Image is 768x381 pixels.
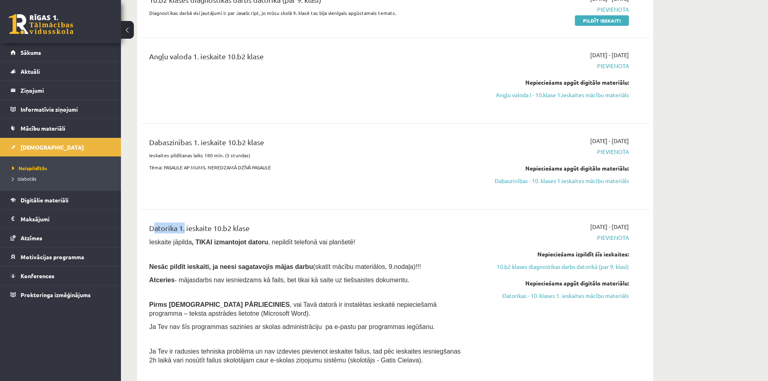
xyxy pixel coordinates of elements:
[21,272,54,279] span: Konferences
[149,9,465,17] p: Diagnostikas darbā visi jautājumi ir par JavaScript, jo mūsu skolā 9. klasē tas bija vienīgais ap...
[477,62,629,70] span: Pievienota
[21,144,84,151] span: [DEMOGRAPHIC_DATA]
[192,239,268,246] b: , TIKAI izmantojot datoru
[149,301,290,308] span: Pirms [DEMOGRAPHIC_DATA] PĀRLIECINIES
[149,137,465,152] div: Dabaszinības 1. ieskaite 10.b2 klase
[10,43,111,62] a: Sākums
[21,291,91,298] span: Proktoringa izmēģinājums
[12,175,36,182] span: Izlabotās
[21,210,111,228] legend: Maksājumi
[9,14,73,34] a: Rīgas 1. Tālmācības vidusskola
[21,234,42,242] span: Atzīmes
[477,177,629,185] a: Dabaszinības - 10. klases 1.ieskaites mācību materiāls
[12,164,113,172] a: Neizpildītās
[477,233,629,242] span: Pievienota
[21,68,40,75] span: Aktuāli
[21,125,65,132] span: Mācību materiāli
[10,285,111,304] a: Proktoringa izmēģinājums
[21,49,41,56] span: Sākums
[477,5,629,14] span: Pievienota
[477,279,629,287] div: Nepieciešams apgūt digitālo materiālu:
[10,266,111,285] a: Konferences
[149,164,465,171] p: Tēma: PASAULE AP MUMS. NEREDZAMĀ DZĪVĀ PASAULE
[149,239,355,246] span: Ieskaite jāpilda , nepildīt telefonā vai planšetē!
[10,229,111,247] a: Atzīmes
[149,301,437,317] span: , vai Tavā datorā ir instalētas ieskaitē nepieciešamā programma – teksta apstrādes lietotne (Micr...
[149,152,465,159] p: Ieskaites pildīšanas laiks 180 min. (3 stundas)
[590,51,629,59] span: [DATE] - [DATE]
[477,250,629,258] div: Nepieciešams izpildīt šīs ieskaites:
[575,15,629,26] a: Pildīt ieskaiti
[590,137,629,145] span: [DATE] - [DATE]
[149,223,465,237] div: Datorika 1. ieskaite 10.b2 klase
[477,164,629,173] div: Nepieciešams apgūt digitālo materiālu:
[12,165,47,171] span: Neizpildītās
[21,196,69,204] span: Digitālie materiāli
[313,263,421,270] span: (skatīt mācību materiālos, 9.nodaļa)!!!
[590,223,629,231] span: [DATE] - [DATE]
[477,148,629,156] span: Pievienota
[477,78,629,87] div: Nepieciešams apgūt digitālo materiālu:
[10,81,111,100] a: Ziņojumi
[477,291,629,300] a: Datorikas - 10. klases 1. ieskaites mācību materiāls
[10,191,111,209] a: Digitālie materiāli
[149,263,313,270] span: Nesāc pildīt ieskaiti, ja neesi sagatavojis mājas darbu
[12,175,113,182] a: Izlabotās
[477,262,629,271] a: 10.b2 klases diagnostikas darbs datorikā (par 9. klasi)
[10,210,111,228] a: Maksājumi
[149,277,175,283] b: Atceries
[21,100,111,119] legend: Informatīvie ziņojumi
[477,91,629,99] a: Angļu valoda I - 10.klase 1.ieskaites mācību materiāls
[149,51,465,66] div: Angļu valoda 1. ieskaite 10.b2 klase
[10,138,111,156] a: [DEMOGRAPHIC_DATA]
[149,277,410,283] span: - mājasdarbs nav iesniedzams kā fails, bet tikai kā saite uz tiešsaistes dokumentu.
[10,62,111,81] a: Aktuāli
[149,348,461,364] span: Ja Tev ir radusies tehniska problēma un nav izdevies pievienot ieskaitei failus, tad pēc ieskaite...
[10,100,111,119] a: Informatīvie ziņojumi
[10,248,111,266] a: Motivācijas programma
[21,253,84,260] span: Motivācijas programma
[149,323,435,330] span: Ja Tev nav šīs programmas sazinies ar skolas administrāciju pa e-pastu par programmas iegūšanu.
[10,119,111,137] a: Mācību materiāli
[21,81,111,100] legend: Ziņojumi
